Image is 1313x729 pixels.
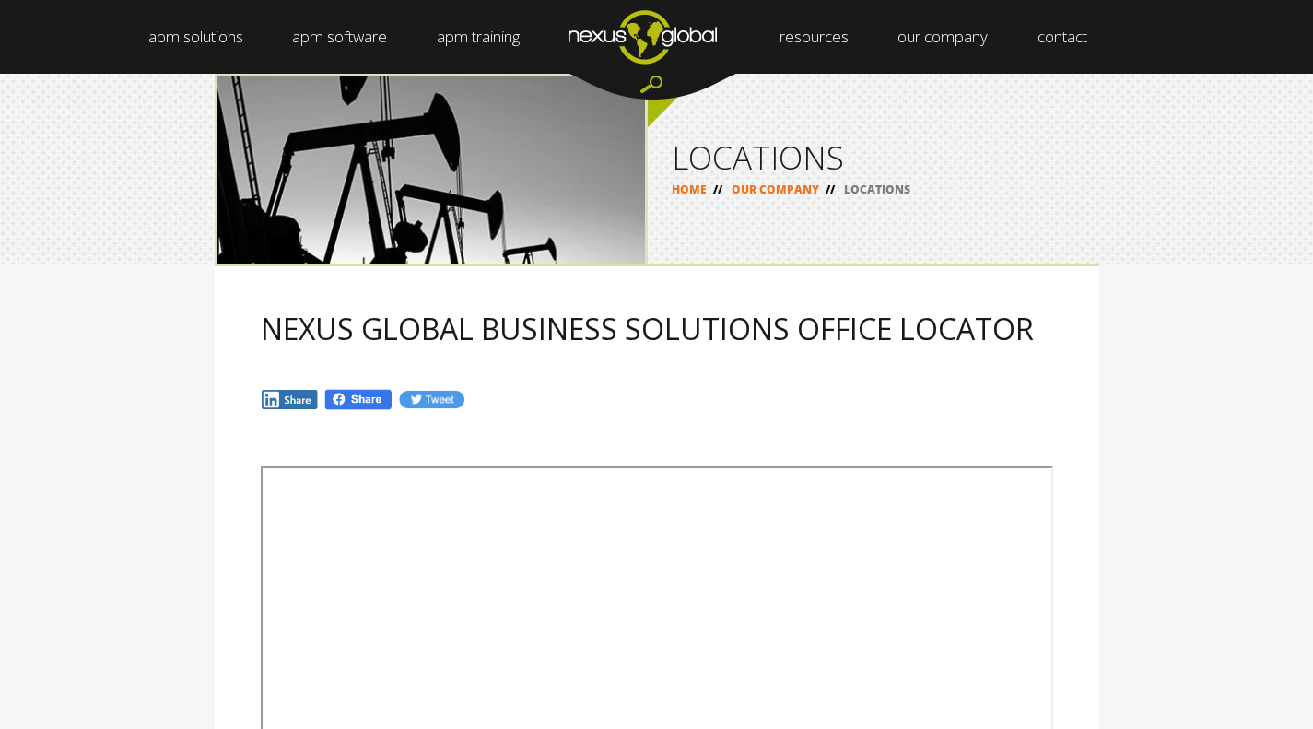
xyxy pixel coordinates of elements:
h1: LOCATIONS [672,141,1075,173]
a: OUR COMPANY [732,182,819,197]
img: Fb.png [323,388,393,411]
img: In.jpg [261,389,320,410]
h2: NEXUS GLOBAL BUSINESS SOLUTIONS OFFICE LOCATOR [261,312,1053,345]
img: Tw.jpg [398,389,464,410]
span: // [819,182,841,197]
a: HOME [672,182,707,197]
span: // [707,182,729,197]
